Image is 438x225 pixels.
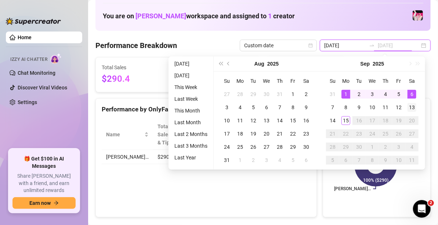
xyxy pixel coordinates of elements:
th: Fr [392,74,405,88]
td: 2025-10-09 [379,154,392,167]
td: 2025-09-05 [286,154,300,167]
div: 21 [275,129,284,138]
button: Previous month (PageUp) [225,56,233,71]
td: 2025-10-04 [405,140,419,154]
td: 2025-10-08 [366,154,379,167]
div: 17 [368,116,377,125]
span: swap-right [369,43,375,48]
div: 27 [408,129,416,138]
td: 2025-09-15 [339,114,352,127]
h1: You are on workspace and assigned to creator [103,12,295,20]
td: 2025-08-21 [273,127,286,140]
td: 2025-10-01 [366,140,379,154]
div: 25 [381,129,390,138]
td: 2025-08-30 [300,140,313,154]
td: 2025-08-28 [273,140,286,154]
button: Choose a month [361,56,370,71]
div: 17 [222,129,231,138]
td: 2025-08-22 [286,127,300,140]
span: Share [PERSON_NAME] with a friend, and earn unlimited rewards [12,173,76,194]
td: 2025-09-17 [366,114,379,127]
th: Sa [405,74,419,88]
div: 22 [289,129,297,138]
td: 2025-09-19 [392,114,405,127]
td: 2025-08-04 [234,101,247,114]
div: 9 [381,156,390,165]
td: 2025-09-10 [366,101,379,114]
td: 2025-08-01 [286,88,300,101]
div: 11 [381,103,390,112]
div: 23 [302,129,311,138]
div: 9 [355,103,363,112]
th: Name [102,119,153,150]
button: Choose a month [254,56,264,71]
div: 4 [236,103,245,112]
td: 2025-08-14 [273,114,286,127]
td: 2025-09-30 [352,140,366,154]
td: 2025-10-07 [352,154,366,167]
span: Custom date [244,40,312,51]
th: Total Sales & Tips [153,119,184,150]
td: 2025-09-03 [366,88,379,101]
div: 10 [222,116,231,125]
div: 15 [341,116,350,125]
th: We [260,74,273,88]
span: to [369,43,375,48]
div: 11 [236,116,245,125]
div: 2 [381,143,390,151]
th: Mo [234,74,247,88]
td: 2025-09-24 [366,127,379,140]
td: 2025-07-30 [260,88,273,101]
span: Earn now [29,200,51,206]
td: 2025-07-28 [234,88,247,101]
div: 12 [249,116,258,125]
div: 31 [275,90,284,99]
div: 19 [394,116,403,125]
span: Izzy AI Chatter [10,56,47,63]
td: 2025-09-05 [392,88,405,101]
td: 2025-09-26 [392,127,405,140]
td: 2025-09-09 [352,101,366,114]
div: 27 [262,143,271,151]
div: 2 [355,90,363,99]
td: 2025-08-18 [234,127,247,140]
span: 🎁 Get $100 in AI Messages [12,155,76,170]
td: $290.4 [153,150,184,164]
td: 2025-09-12 [392,101,405,114]
div: 5 [249,103,258,112]
th: Mo [339,74,352,88]
td: 2025-08-13 [260,114,273,127]
div: 24 [222,143,231,151]
div: 6 [408,90,416,99]
input: Start date [324,41,366,49]
div: 6 [262,103,271,112]
div: 5 [394,90,403,99]
td: 2025-08-11 [234,114,247,127]
span: Total Sales [102,63,169,71]
td: 2025-09-18 [379,114,392,127]
div: 29 [341,143,350,151]
div: 18 [381,116,390,125]
td: 2025-09-23 [352,127,366,140]
li: [DATE] [171,59,210,68]
div: 23 [355,129,363,138]
div: 18 [236,129,245,138]
button: Last year (Control + left) [217,56,225,71]
td: 2025-09-06 [405,88,419,101]
td: 2025-09-14 [326,114,339,127]
div: 28 [328,143,337,151]
div: 27 [222,90,231,99]
th: Su [326,74,339,88]
th: Th [379,74,392,88]
div: 24 [368,129,377,138]
div: 11 [408,156,416,165]
li: Last Week [171,95,210,103]
img: logo-BBDzfeDw.svg [6,18,61,25]
button: Choose a year [267,56,279,71]
text: [PERSON_NAME]… [334,187,371,192]
td: 2025-08-15 [286,114,300,127]
div: 30 [355,143,363,151]
span: Name [106,130,143,139]
div: 1 [289,90,297,99]
div: 10 [368,103,377,112]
